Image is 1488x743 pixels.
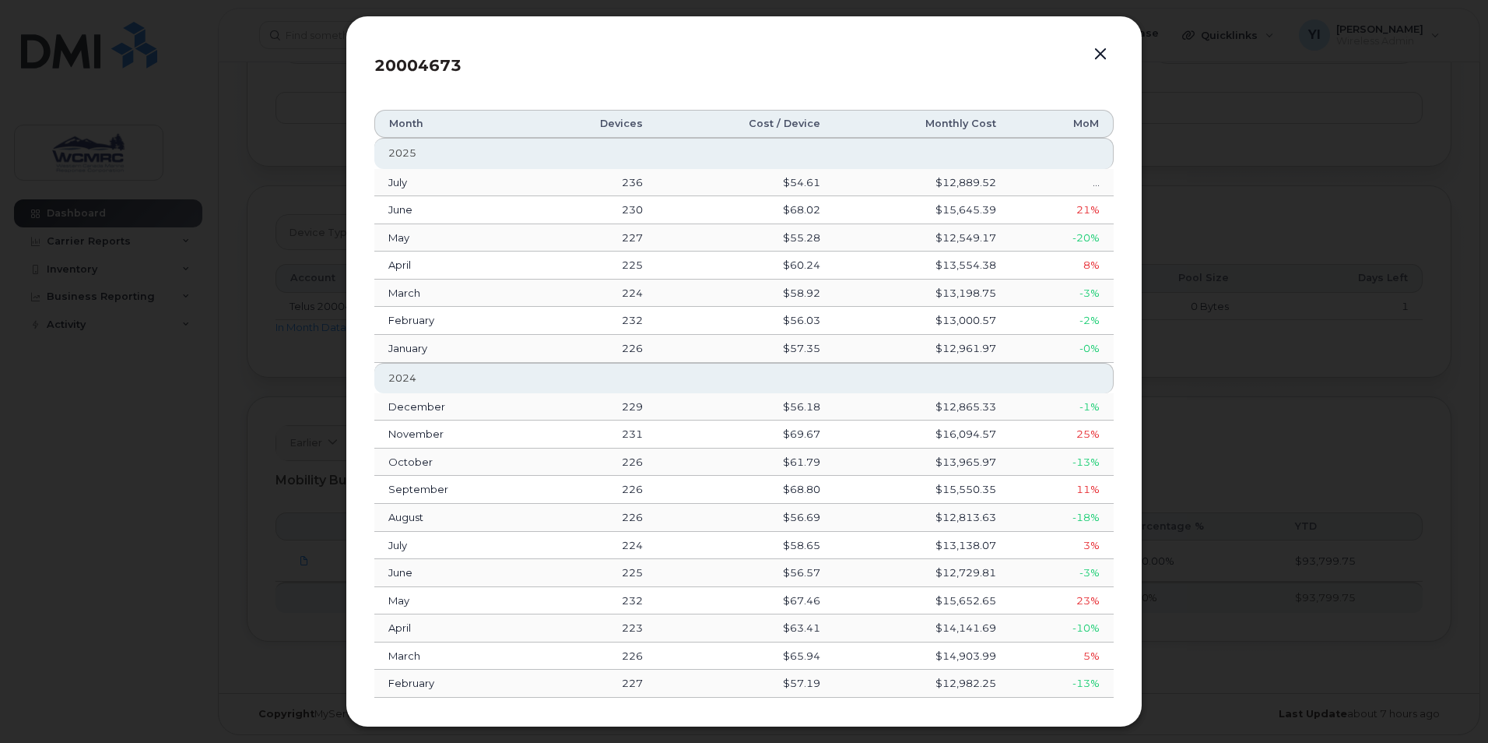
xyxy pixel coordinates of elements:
div: -3% [1024,565,1100,580]
td: 232 [531,587,657,615]
td: $12,813.63 [834,504,1010,532]
div: -18% [1024,510,1100,525]
td: 226 [531,504,657,532]
td: $58.65 [657,532,834,560]
td: $15,652.65 [834,587,1010,615]
td: $56.57 [657,559,834,587]
td: $56.69 [657,504,834,532]
td: 225 [531,559,657,587]
td: $12,729.81 [834,559,1010,587]
td: June [374,559,531,587]
td: 224 [531,532,657,560]
div: 3% [1024,538,1100,553]
td: August [374,504,531,532]
td: May [374,587,531,615]
td: $13,138.07 [834,532,1010,560]
td: July [374,532,531,560]
div: 23% [1024,593,1100,608]
td: $67.46 [657,587,834,615]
